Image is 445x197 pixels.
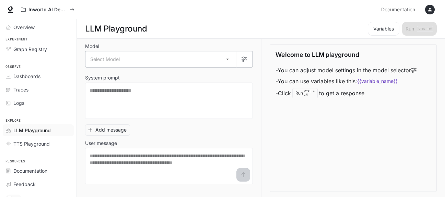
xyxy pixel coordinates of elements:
p: Welcome to LLM playground [276,50,359,59]
p: User message [85,141,117,146]
a: LLM Playground [3,124,74,136]
span: Traces [13,86,28,93]
button: Variables [368,22,399,36]
a: TTS Playground [3,138,74,150]
button: All workspaces [18,3,78,16]
a: Overview [3,21,74,33]
a: Traces [3,84,74,96]
li: - You can use variables like this: [276,76,417,87]
span: Overview [13,24,35,31]
a: Logs [3,97,74,109]
a: Feedback [3,178,74,190]
p: CTRL + [304,89,315,93]
span: Select Model [90,56,120,63]
span: Logs [13,99,24,107]
a: Graph Registry [3,43,74,55]
li: - Click to get a response [276,87,417,100]
a: Documentation [378,3,420,16]
span: LLM Playground [13,127,51,134]
span: Graph Registry [13,46,47,53]
a: Documentation [3,165,74,177]
h1: LLM Playground [85,22,147,36]
p: System prompt [85,75,120,80]
p: Model [85,44,99,49]
div: Select Model [85,51,236,67]
span: TTS Playground [13,140,50,147]
li: - You can adjust model settings in the model selector [276,65,417,76]
span: Feedback [13,181,36,188]
button: Add message [85,124,130,136]
div: Run [292,88,318,98]
p: ⏎ [304,89,315,97]
span: Documentation [381,5,415,14]
span: Documentation [13,167,47,174]
p: Inworld AI Demos [28,7,67,13]
code: {{variable_name}} [357,78,398,85]
a: Dashboards [3,70,74,82]
span: Dashboards [13,73,40,80]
